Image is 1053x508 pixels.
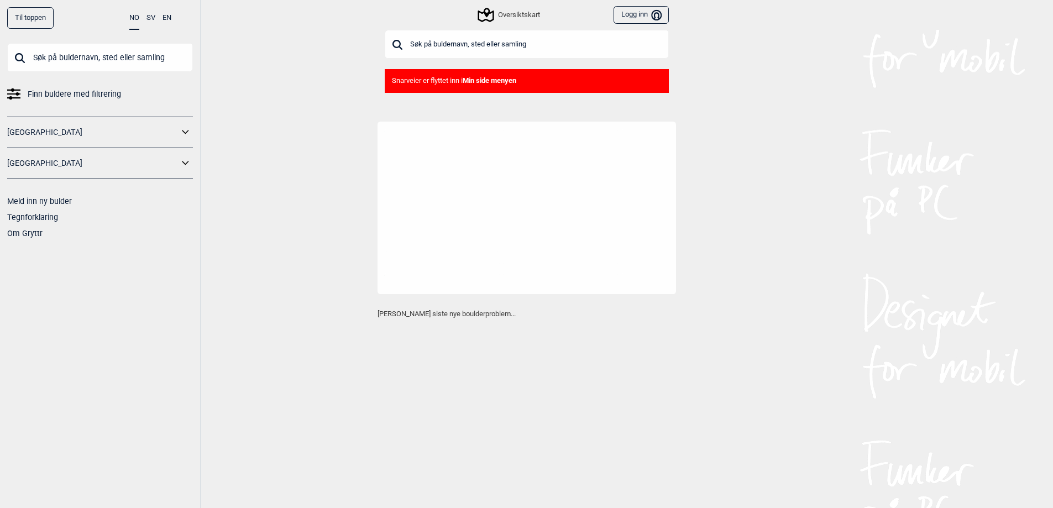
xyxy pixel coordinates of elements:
[7,155,179,171] a: [GEOGRAPHIC_DATA]
[146,7,155,29] button: SV
[129,7,139,30] button: NO
[7,43,193,72] input: Søk på buldernavn, sted eller samling
[163,7,171,29] button: EN
[7,7,54,29] div: Til toppen
[385,69,669,93] div: Snarveier er flyttet inn i
[7,197,72,206] a: Meld inn ny bulder
[28,86,121,102] span: Finn buldere med filtrering
[385,30,669,59] input: Søk på buldernavn, sted eller samling
[7,229,43,238] a: Om Gryttr
[7,86,193,102] a: Finn buldere med filtrering
[378,308,676,320] p: [PERSON_NAME] siste nye boulderproblem...
[7,124,179,140] a: [GEOGRAPHIC_DATA]
[614,6,668,24] button: Logg inn
[7,213,58,222] a: Tegnforklaring
[463,76,516,85] b: Min side menyen
[479,8,540,22] div: Oversiktskart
